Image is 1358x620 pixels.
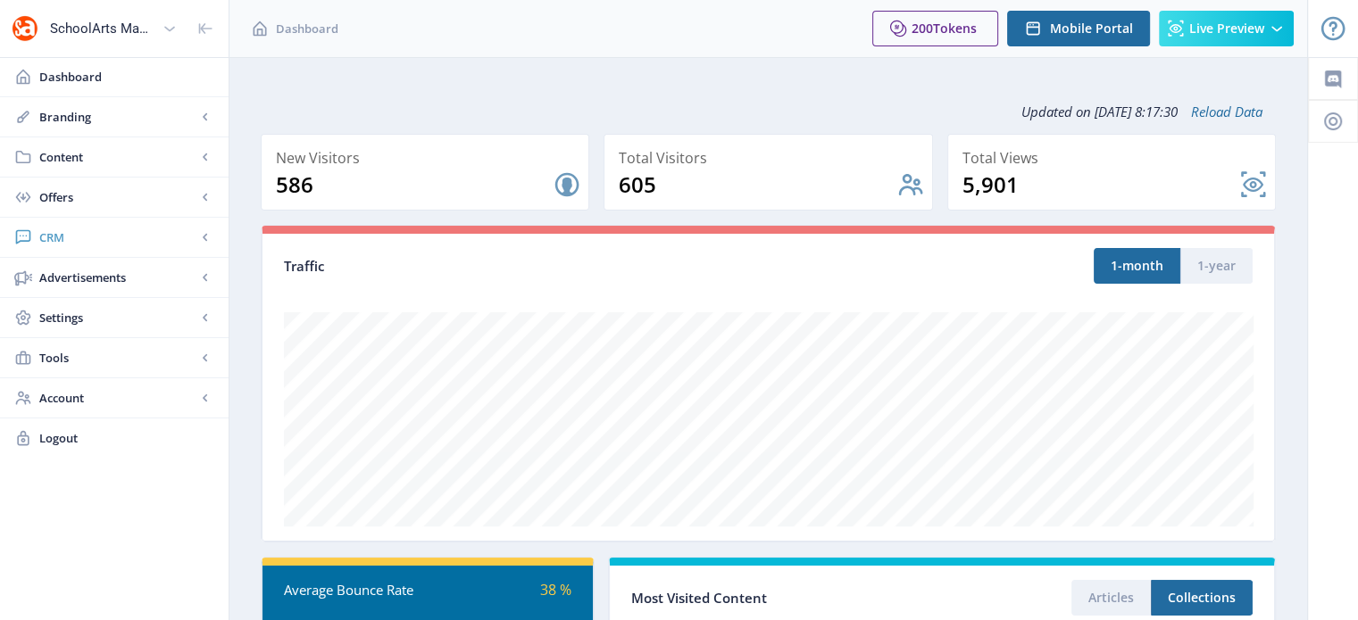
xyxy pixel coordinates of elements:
button: 1-month [1094,248,1180,284]
button: Collections [1151,580,1253,616]
div: Updated on [DATE] 8:17:30 [261,89,1276,134]
span: Tools [39,349,196,367]
a: Reload Data [1178,103,1262,120]
span: Live Preview [1189,21,1264,36]
div: Total Views [962,145,1268,170]
span: Tokens [933,20,977,37]
div: 5,901 [962,170,1239,199]
div: Traffic [284,256,769,277]
span: Dashboard [39,68,214,86]
span: Mobile Portal [1050,21,1133,36]
img: properties.app_icon.png [11,14,39,43]
span: Advertisements [39,269,196,286]
div: SchoolArts Magazine [50,9,155,48]
button: Articles [1071,580,1151,616]
span: CRM [39,228,196,246]
div: Most Visited Content [631,584,942,612]
button: 200Tokens [872,11,998,46]
button: Mobile Portal [1007,11,1150,46]
span: Settings [39,309,196,327]
span: Dashboard [276,20,338,37]
div: New Visitors [276,145,581,170]
button: 1-year [1180,248,1253,284]
div: 605 [619,170,896,199]
span: 38 % [540,580,571,599]
button: Live Preview [1159,11,1294,46]
span: Account [39,389,196,407]
span: Branding [39,108,196,126]
span: Logout [39,429,214,447]
span: Offers [39,188,196,206]
span: Content [39,148,196,166]
div: Total Visitors [619,145,924,170]
div: Average Bounce Rate [284,580,428,600]
div: 586 [276,170,553,199]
